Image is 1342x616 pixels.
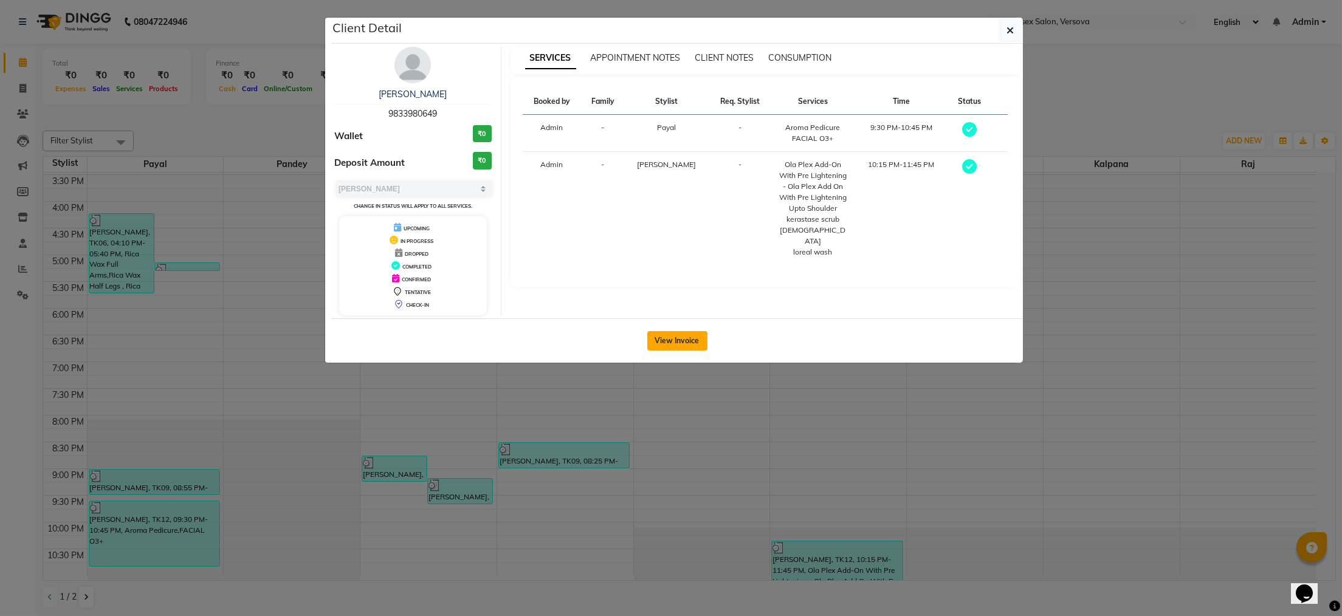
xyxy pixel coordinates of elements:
h5: Client Detail [332,19,402,37]
td: - [709,152,771,265]
span: CHECK-IN [406,302,429,308]
a: [PERSON_NAME] [379,89,447,100]
td: - [709,115,771,152]
span: COMPLETED [402,264,432,270]
iframe: chat widget [1291,567,1330,604]
td: 9:30 PM-10:45 PM [855,115,948,152]
span: Payal [657,123,676,132]
div: Ola Plex Add-On With Pre Lightening - Ola Plex Add On With Pre Lightening Upto Shoulder [778,159,847,214]
th: Req. Stylist [709,89,771,115]
td: Admin [523,152,582,265]
td: - [581,115,624,152]
div: loreal wash [778,247,847,258]
td: - [581,152,624,265]
span: CONSUMPTION [769,52,832,63]
th: Status [948,89,991,115]
span: Wallet [334,129,363,143]
h3: ₹0 [473,125,492,143]
th: Time [855,89,948,115]
span: SERVICES [525,47,576,69]
button: View Invoice [647,331,707,351]
td: Admin [523,115,582,152]
th: Stylist [624,89,709,115]
th: Family [581,89,624,115]
div: Aroma Pedicure [778,122,847,133]
span: TENTATIVE [405,289,431,295]
h3: ₹0 [473,152,492,169]
th: Booked by [523,89,582,115]
span: 9833980649 [388,108,437,119]
span: Deposit Amount [334,156,405,170]
span: CONFIRMED [402,276,431,282]
img: avatar [394,47,431,83]
div: FACIAL O3+ [778,133,847,144]
span: CLIENT NOTES [695,52,754,63]
div: kerastase scrub [DEMOGRAPHIC_DATA] [778,214,847,247]
span: APPOINTMENT NOTES [591,52,681,63]
span: [PERSON_NAME] [637,160,696,169]
span: IN PROGRESS [401,238,433,244]
span: UPCOMING [404,225,430,231]
span: DROPPED [405,251,428,257]
small: Change in status will apply to all services. [354,203,472,209]
th: Services [771,89,855,115]
td: 10:15 PM-11:45 PM [855,152,948,265]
